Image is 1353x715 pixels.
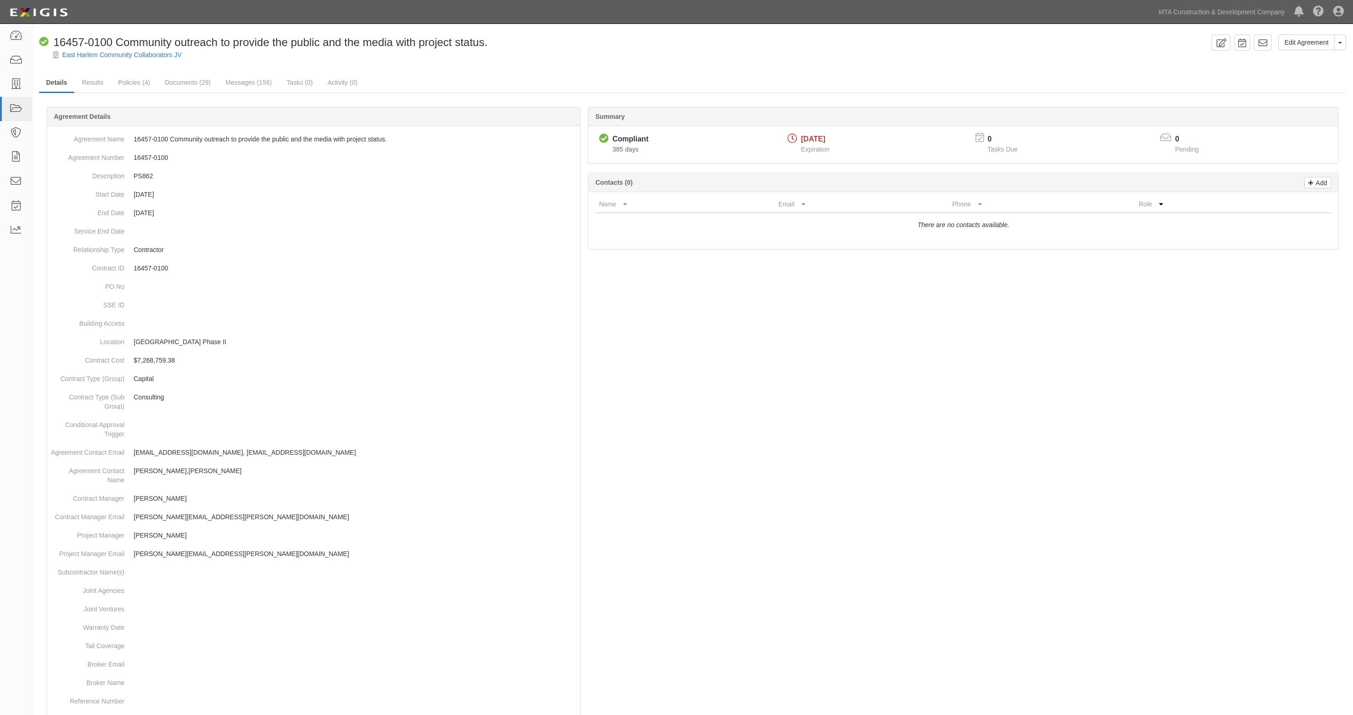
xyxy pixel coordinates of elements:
[218,73,278,92] a: Messages (156)
[7,4,71,21] img: logo-5460c22ac91f19d4615b14bd174203de0afe785f0fc80cf4dbbc73dc1793850b.png
[918,221,1009,229] i: There are no contacts available.
[595,196,775,213] th: Name
[948,196,1135,213] th: Phone
[51,637,124,651] dt: Tail Coverage
[801,146,829,153] span: Expiration
[51,618,124,632] dt: Warranty Date
[51,296,124,310] dt: SSE ID
[51,259,124,273] dt: Contract ID
[51,462,124,485] dt: Agreement Contact Name
[51,148,576,167] dd: 16457-0100
[1313,177,1327,188] p: Add
[134,549,576,558] p: [PERSON_NAME][EMAIL_ADDRESS][PERSON_NAME][DOMAIN_NAME]
[612,146,639,153] span: Since 08/27/2024
[51,655,124,669] dt: Broker Email
[53,36,488,48] span: 16457-0100 Community outreach to provide the public and the media with project status.
[134,171,576,181] p: PS862
[1175,134,1210,145] p: 0
[134,264,576,273] p: 16457-0100
[134,466,576,475] p: [PERSON_NAME],[PERSON_NAME]
[134,448,576,457] p: [EMAIL_ADDRESS][DOMAIN_NAME], [EMAIL_ADDRESS][DOMAIN_NAME]
[51,351,124,365] dt: Contract Cost
[51,388,124,411] dt: Contract Type (Sub Group)
[75,73,111,92] a: Results
[51,674,124,687] dt: Broker Name
[1278,35,1335,50] a: Edit Agreement
[51,545,124,558] dt: Project Manager Email
[134,374,576,383] p: Capital
[1313,6,1324,18] i: Help Center - Complianz
[51,600,124,614] dt: Joint Ventures
[134,531,576,540] p: [PERSON_NAME]
[51,526,124,540] dt: Project Manager
[134,393,576,402] p: Consulting
[51,692,124,706] dt: Reference Number
[51,185,576,204] dd: [DATE]
[280,73,320,92] a: Tasks (0)
[54,113,111,120] b: Agreement Details
[51,489,124,503] dt: Contract Manager
[988,134,1029,145] p: 0
[51,167,124,181] dt: Description
[51,130,124,144] dt: Agreement Name
[51,416,124,439] dt: Conditional Approval Trigger
[134,494,576,503] p: [PERSON_NAME]
[158,73,218,92] a: Documents (29)
[51,204,124,217] dt: End Date
[801,135,825,143] span: [DATE]
[1175,146,1199,153] span: Pending
[51,204,576,222] dd: [DATE]
[51,333,124,346] dt: Location
[39,35,488,50] div: 16457-0100 Community outreach to provide the public and the media with project status.
[321,73,365,92] a: Activity (0)
[51,369,124,383] dt: Contract Type (Group)
[595,179,633,186] b: Contacts (0)
[1304,177,1331,188] a: Add
[62,51,182,59] a: East Harlem Community Collaborators JV
[775,196,948,213] th: Email
[39,73,74,93] a: Details
[51,222,124,236] dt: Service End Date
[134,512,576,522] p: [PERSON_NAME][EMAIL_ADDRESS][PERSON_NAME][DOMAIN_NAME]
[599,134,609,144] i: Compliant
[134,337,576,346] p: [GEOGRAPHIC_DATA] Phase II
[51,277,124,291] dt: PO No
[51,240,576,259] dd: Contractor
[112,73,157,92] a: Policies (4)
[51,443,124,457] dt: Agreement Contact Email
[51,148,124,162] dt: Agreement Number
[51,130,576,148] dd: 16457-0100 Community outreach to provide the public and the media with project status.
[595,113,625,120] b: Summary
[51,581,124,595] dt: Joint Agencies
[51,314,124,328] dt: Building Access
[1154,3,1289,21] a: MTA Construction & Development Company
[51,185,124,199] dt: Start Date
[39,37,49,47] i: Compliant
[51,563,124,577] dt: Subcontractor Name(s)
[51,508,124,522] dt: Contract Manager Email
[134,356,576,365] p: $7,268,759.38
[1135,196,1294,213] th: Role
[612,134,648,145] div: Compliant
[51,240,124,254] dt: Relationship Type
[988,146,1018,153] span: Tasks Due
